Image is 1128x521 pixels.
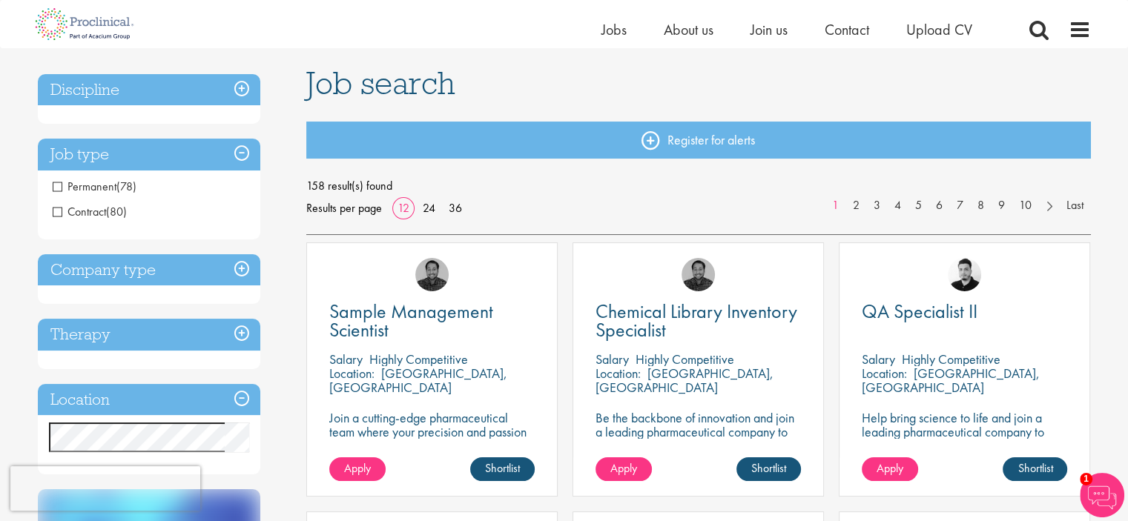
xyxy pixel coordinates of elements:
img: Chatbot [1080,473,1124,517]
span: Results per page [306,197,382,219]
span: Contract [53,204,106,219]
a: 9 [991,197,1012,214]
span: QA Specialist II [862,299,977,324]
a: QA Specialist II [862,302,1067,321]
a: Jobs [601,20,627,39]
a: Upload CV [906,20,972,39]
span: Location: [596,365,641,382]
span: Sample Management Scientist [329,299,493,342]
p: [GEOGRAPHIC_DATA], [GEOGRAPHIC_DATA] [862,365,1040,396]
a: 5 [908,197,929,214]
span: Apply [877,460,903,476]
a: Shortlist [1003,457,1067,481]
p: [GEOGRAPHIC_DATA], [GEOGRAPHIC_DATA] [596,365,774,396]
a: Register for alerts [306,122,1091,159]
span: Apply [610,460,637,476]
span: Permanent [53,179,116,194]
a: Chemical Library Inventory Specialist [596,302,801,339]
a: 7 [949,197,971,214]
span: (78) [116,179,136,194]
a: Shortlist [736,457,801,481]
a: About us [664,20,713,39]
a: Apply [329,457,386,481]
a: 24 [418,200,441,216]
span: Apply [344,460,371,476]
h3: Company type [38,254,260,286]
h3: Discipline [38,74,260,106]
span: Salary [596,351,629,368]
a: Sample Management Scientist [329,302,535,339]
p: Highly Competitive [636,351,734,368]
img: Mike Raletz [682,258,715,291]
a: 10 [1012,197,1039,214]
a: 36 [443,200,467,216]
p: Help bring science to life and join a leading pharmaceutical company to play a key role in delive... [862,411,1067,481]
span: Location: [329,365,375,382]
h3: Location [38,384,260,416]
p: Highly Competitive [369,351,468,368]
a: 8 [970,197,992,214]
a: 1 [825,197,846,214]
a: Apply [862,457,918,481]
span: Chemical Library Inventory Specialist [596,299,797,342]
span: Salary [329,351,363,368]
a: Contact [825,20,869,39]
p: Be the backbone of innovation and join a leading pharmaceutical company to help keep life-changin... [596,411,801,467]
a: Last [1059,197,1091,214]
span: 158 result(s) found [306,175,1091,197]
a: 3 [866,197,888,214]
img: Anderson Maldonado [948,258,981,291]
a: 2 [845,197,867,214]
p: [GEOGRAPHIC_DATA], [GEOGRAPHIC_DATA] [329,365,507,396]
a: Shortlist [470,457,535,481]
span: Contract [53,204,127,219]
span: Permanent [53,179,136,194]
a: 4 [887,197,908,214]
p: Join a cutting-edge pharmaceutical team where your precision and passion for quality will help sh... [329,411,535,467]
span: Job search [306,63,455,103]
span: Location: [862,365,907,382]
span: 1 [1080,473,1092,485]
a: 12 [392,200,415,216]
span: (80) [106,204,127,219]
h3: Therapy [38,319,260,351]
span: Salary [862,351,895,368]
h3: Job type [38,139,260,170]
img: Mike Raletz [415,258,449,291]
a: Join us [751,20,788,39]
iframe: reCAPTCHA [10,466,200,511]
p: Highly Competitive [902,351,1000,368]
a: Apply [596,457,652,481]
a: 6 [929,197,950,214]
